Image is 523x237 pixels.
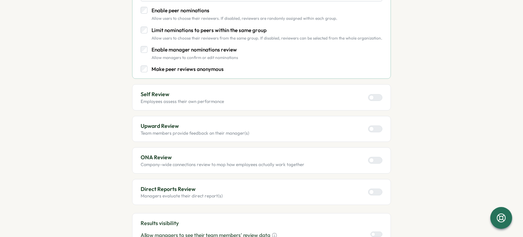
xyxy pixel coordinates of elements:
p: Direct Reports Review [141,185,223,193]
p: Allow managers to confirm or edit nominations [152,55,238,60]
p: Allow users to choose their reviewers from the same group. If disabled, reviewers can be selected... [152,36,382,41]
p: Employees assess their own performance [141,99,224,105]
p: Limit nominations to peers within the same group [152,27,382,34]
p: Managers evaluate their direct report(s) [141,193,223,199]
p: Results visibility [141,219,382,227]
p: Team members provide feedback on their manager(s) [141,130,249,136]
p: Make peer reviews anonymous [152,65,224,73]
p: ONA Review [141,153,304,162]
p: Company-wide connections review to map how employees actually work together [141,162,304,168]
p: Enable peer nominations [152,7,337,14]
p: Enable manager nominations review [152,46,238,54]
p: Allow users to choose their reviewers. If disabled, reviewers are randomly assigned within each g... [152,16,337,21]
p: Upward Review [141,122,249,130]
p: Self Review [141,90,224,99]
